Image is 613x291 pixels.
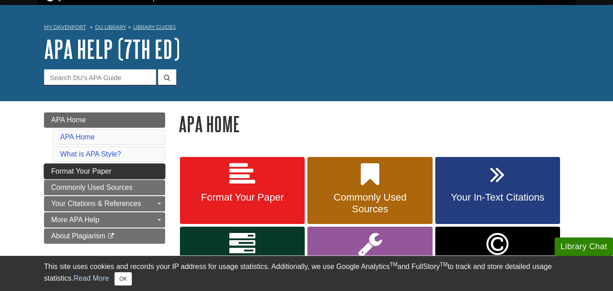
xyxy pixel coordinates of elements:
[555,237,613,256] button: Library Chat
[179,112,569,135] h1: APA Home
[51,184,132,191] span: Commonly Used Sources
[51,216,99,224] span: More APA Help
[51,116,86,124] span: APA Home
[180,157,305,224] a: Format Your Paper
[44,69,156,85] input: Search DU's APA Guide
[51,232,105,240] span: About Plagiarism
[44,196,165,211] a: Your Citations & References
[44,112,165,128] a: APA Home
[442,192,553,203] span: Your In-Text Citations
[440,261,447,268] sup: TM
[187,192,298,203] span: Format Your Paper
[60,150,121,158] a: What is APA Style?
[390,261,397,268] sup: TM
[44,164,165,179] a: Format Your Paper
[95,24,126,30] a: DU Library
[44,228,165,244] a: About Plagiarism
[133,24,176,30] a: Library Guides
[435,157,560,224] a: Your In-Text Citations
[51,200,141,207] span: Your Citations & References
[44,212,165,228] a: More APA Help
[307,157,432,224] a: Commonly Used Sources
[314,192,425,215] span: Commonly Used Sources
[44,180,165,195] a: Commonly Used Sources
[74,274,109,282] a: Read More
[44,35,180,63] a: APA Help (7th Ed)
[114,272,132,286] button: Close
[44,261,569,286] div: This site uses cookies and records your IP address for usage statistics. Additionally, we use Goo...
[51,167,111,175] span: Format Your Paper
[44,23,86,31] a: My Davenport
[107,233,115,239] i: This link opens in a new window
[60,133,95,141] a: APA Home
[44,21,569,36] nav: breadcrumb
